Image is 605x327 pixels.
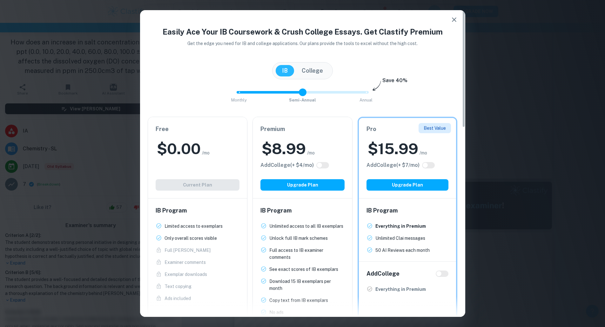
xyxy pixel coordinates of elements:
[295,65,329,76] button: College
[289,98,316,102] span: Semi-Annual
[269,266,338,273] p: See exact scores of IB exemplars
[366,269,400,278] h6: Add College
[269,235,328,242] p: Unlock full IB mark schemes
[276,65,294,76] button: IB
[202,149,210,156] span: /mo
[375,235,425,242] p: Unlimited Clai messages
[366,179,449,191] button: Upgrade Plan
[231,98,247,102] span: Monthly
[375,247,430,254] p: 50 AI Reviews each month
[165,295,191,302] p: Ads included
[165,235,217,242] p: Only overall scores visible
[269,223,343,230] p: Unlimited access to all IB exemplars
[307,149,315,156] span: /mo
[260,179,345,191] button: Upgrade Plan
[382,77,407,88] h6: Save 40%
[156,125,240,134] h6: Free
[424,125,446,132] p: Best Value
[165,223,223,230] p: Limited access to exemplars
[260,161,314,169] h6: Click to see all the additional College features.
[262,139,306,159] h2: $ 8.99
[156,206,240,215] h6: IB Program
[366,161,420,169] h6: Click to see all the additional College features.
[375,223,426,230] p: Everything in Premium
[260,206,345,215] h6: IB Program
[165,271,207,278] p: Exemplar downloads
[165,247,211,254] p: Full [PERSON_NAME]
[260,125,345,134] h6: Premium
[420,149,427,156] span: /mo
[373,81,381,91] img: subscription-arrow.svg
[360,98,373,102] span: Annual
[366,206,449,215] h6: IB Program
[368,139,418,159] h2: $ 15.99
[148,26,458,37] h4: Easily Ace Your IB Coursework & Crush College Essays. Get Clastify Premium
[375,286,426,293] p: Everything in Premium
[165,283,192,290] p: Text copying
[366,125,449,134] h6: Pro
[165,259,206,266] p: Examiner comments
[269,247,345,261] p: Full access to IB examiner comments
[157,139,201,159] h2: $ 0.00
[178,40,427,47] p: Get the edge you need for IB and college applications. Our plans provide the tools to excel witho...
[269,278,345,292] p: Download 15 IB exemplars per month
